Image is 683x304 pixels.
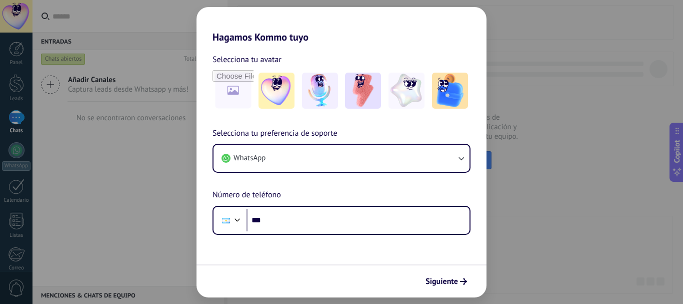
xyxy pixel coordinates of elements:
h2: Hagamos Kommo tuyo [196,7,486,43]
div: Argentina: + 54 [216,210,235,231]
span: Número de teléfono [212,189,281,202]
span: Selecciona tu avatar [212,53,281,66]
span: WhatsApp [233,153,265,163]
img: -4.jpeg [388,73,424,109]
img: -2.jpeg [302,73,338,109]
button: WhatsApp [213,145,469,172]
span: Selecciona tu preferencia de soporte [212,127,337,140]
button: Siguiente [421,273,471,290]
img: -5.jpeg [432,73,468,109]
img: -3.jpeg [345,73,381,109]
img: -1.jpeg [258,73,294,109]
span: Siguiente [425,278,458,285]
